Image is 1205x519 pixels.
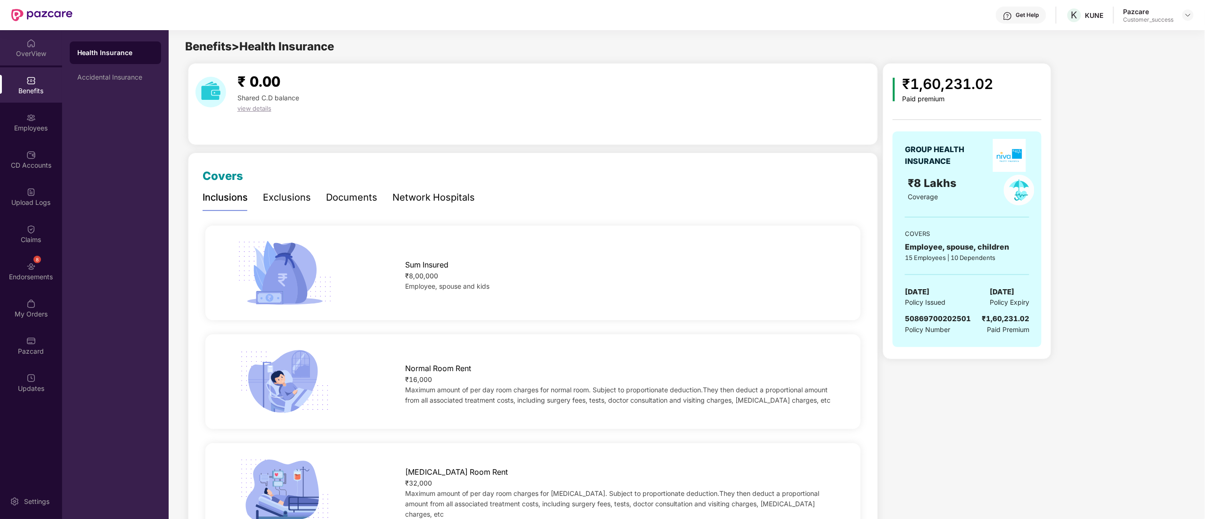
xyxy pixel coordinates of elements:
[405,386,830,404] span: Maximum amount of per day room charges for normal room. Subject to proportionate deduction.They t...
[237,73,280,90] span: ₹ 0.00
[1085,11,1104,20] div: KUNE
[405,271,832,281] div: ₹8,00,000
[77,73,154,81] div: Accidental Insurance
[1071,9,1077,21] span: K
[1016,11,1039,19] div: Get Help
[195,77,226,107] img: download
[26,225,36,234] img: svg+xml;base64,PHN2ZyBpZD0iQ2xhaW0iIHhtbG5zPSJodHRwOi8vd3d3LnczLm9yZy8yMDAwL3N2ZyIgd2lkdGg9IjIwIi...
[263,190,311,205] div: Exclusions
[1124,16,1174,24] div: Customer_success
[405,466,508,478] span: [MEDICAL_DATA] Room Rent
[237,94,299,102] span: Shared C.D balance
[392,190,475,205] div: Network Hospitals
[405,374,832,385] div: ₹16,000
[1003,11,1012,21] img: svg+xml;base64,PHN2ZyBpZD0iSGVscC0zMngzMiIgeG1sbnM9Imh0dHA6Ly93d3cudzMub3JnLzIwMDAvc3ZnIiB3aWR0aD...
[21,497,52,506] div: Settings
[903,95,993,103] div: Paid premium
[203,169,243,183] span: Covers
[987,324,1029,335] span: Paid Premium
[26,262,36,271] img: svg+xml;base64,PHN2ZyBpZD0iRW5kb3JzZW1lbnRzIiB4bWxucz0iaHR0cDovL3d3dy53My5vcmcvMjAwMC9zdmciIHdpZH...
[26,113,36,122] img: svg+xml;base64,PHN2ZyBpZD0iRW1wbG95ZWVzIiB4bWxucz0iaHR0cDovL3d3dy53My5vcmcvMjAwMC9zdmciIHdpZHRoPS...
[405,489,819,518] span: Maximum amount of per day room charges for [MEDICAL_DATA]. Subject to proportionate deduction.The...
[10,497,19,506] img: svg+xml;base64,PHN2ZyBpZD0iU2V0dGluZy0yMHgyMCIgeG1sbnM9Imh0dHA6Ly93d3cudzMub3JnLzIwMDAvc3ZnIiB3aW...
[990,297,1029,308] span: Policy Expiry
[234,346,336,417] img: icon
[26,336,36,346] img: svg+xml;base64,PHN2ZyBpZD0iUGF6Y2FyZCIgeG1sbnM9Imh0dHA6Ly93d3cudzMub3JnLzIwMDAvc3ZnIiB3aWR0aD0iMj...
[905,314,971,323] span: 50869700202501
[903,73,993,95] div: ₹1,60,231.02
[77,48,154,57] div: Health Insurance
[1124,7,1174,16] div: Pazcare
[185,40,334,53] span: Benefits > Health Insurance
[26,373,36,383] img: svg+xml;base64,PHN2ZyBpZD0iVXBkYXRlZCIgeG1sbnM9Imh0dHA6Ly93d3cudzMub3JnLzIwMDAvc3ZnIiB3aWR0aD0iMj...
[405,363,471,374] span: Normal Room Rent
[905,253,1029,262] div: 15 Employees | 10 Dependents
[405,259,448,271] span: Sum Insured
[26,150,36,160] img: svg+xml;base64,PHN2ZyBpZD0iQ0RfQWNjb3VudHMiIGRhdGEtbmFtZT0iQ0QgQWNjb3VudHMiIHhtbG5zPSJodHRwOi8vd3...
[26,39,36,48] img: svg+xml;base64,PHN2ZyBpZD0iSG9tZSIgeG1sbnM9Imh0dHA6Ly93d3cudzMub3JnLzIwMDAvc3ZnIiB3aWR0aD0iMjAiIG...
[11,9,73,21] img: New Pazcare Logo
[326,190,377,205] div: Documents
[990,286,1014,298] span: [DATE]
[908,193,938,201] span: Coverage
[905,229,1029,238] div: COVERS
[405,478,832,488] div: ₹32,000
[33,256,41,263] div: 8
[905,325,950,333] span: Policy Number
[26,187,36,197] img: svg+xml;base64,PHN2ZyBpZD0iVXBsb2FkX0xvZ3MiIGRhdGEtbmFtZT0iVXBsb2FkIExvZ3MiIHhtbG5zPSJodHRwOi8vd3...
[1004,175,1034,205] img: policyIcon
[26,76,36,85] img: svg+xml;base64,PHN2ZyBpZD0iQmVuZWZpdHMiIHhtbG5zPSJodHRwOi8vd3d3LnczLm9yZy8yMDAwL3N2ZyIgd2lkdGg9Ij...
[234,237,336,308] img: icon
[905,241,1029,253] div: Employee, spouse, children
[893,78,895,101] img: icon
[982,313,1029,324] div: ₹1,60,231.02
[993,139,1026,172] img: insurerLogo
[905,297,945,308] span: Policy Issued
[405,282,489,290] span: Employee, spouse and kids
[203,190,248,205] div: Inclusions
[905,286,929,298] span: [DATE]
[1184,11,1192,19] img: svg+xml;base64,PHN2ZyBpZD0iRHJvcGRvd24tMzJ4MzIiIHhtbG5zPSJodHRwOi8vd3d3LnczLm9yZy8yMDAwL3N2ZyIgd2...
[905,144,987,167] div: GROUP HEALTH INSURANCE
[237,105,271,112] span: view details
[26,299,36,308] img: svg+xml;base64,PHN2ZyBpZD0iTXlfT3JkZXJzIiBkYXRhLW5hbWU9Ik15IE9yZGVycyIgeG1sbnM9Imh0dHA6Ly93d3cudz...
[908,177,959,190] span: ₹8 Lakhs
